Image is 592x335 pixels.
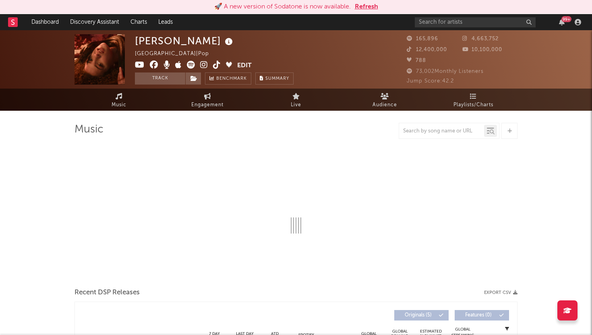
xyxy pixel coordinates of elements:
[399,313,437,318] span: Originals ( 5 )
[399,128,484,134] input: Search by song name or URL
[561,16,571,22] div: 99 +
[455,310,509,321] button: Features(0)
[453,100,493,110] span: Playlists/Charts
[394,310,449,321] button: Originals(5)
[205,72,251,85] a: Benchmark
[373,100,397,110] span: Audience
[484,290,517,295] button: Export CSV
[429,89,517,111] a: Playlists/Charts
[75,288,140,298] span: Recent DSP Releases
[64,14,125,30] a: Discovery Assistant
[135,72,185,85] button: Track
[214,2,351,12] div: 🚀 A new version of Sodatone is now available.
[462,36,499,41] span: 4,663,752
[255,72,294,85] button: Summary
[163,89,252,111] a: Engagement
[125,14,153,30] a: Charts
[559,19,565,25] button: 99+
[407,36,438,41] span: 165,896
[237,61,252,71] button: Edit
[75,89,163,111] a: Music
[407,58,426,63] span: 788
[462,47,502,52] span: 10,100,000
[407,79,454,84] span: Jump Score: 42.2
[460,313,497,318] span: Features ( 0 )
[135,49,218,59] div: [GEOGRAPHIC_DATA] | Pop
[216,74,247,84] span: Benchmark
[153,14,178,30] a: Leads
[26,14,64,30] a: Dashboard
[415,17,536,27] input: Search for artists
[112,100,126,110] span: Music
[340,89,429,111] a: Audience
[191,100,224,110] span: Engagement
[291,100,301,110] span: Live
[407,47,447,52] span: 12,400,000
[265,77,289,81] span: Summary
[407,69,484,74] span: 73,002 Monthly Listeners
[135,34,235,48] div: [PERSON_NAME]
[355,2,378,12] button: Refresh
[252,89,340,111] a: Live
